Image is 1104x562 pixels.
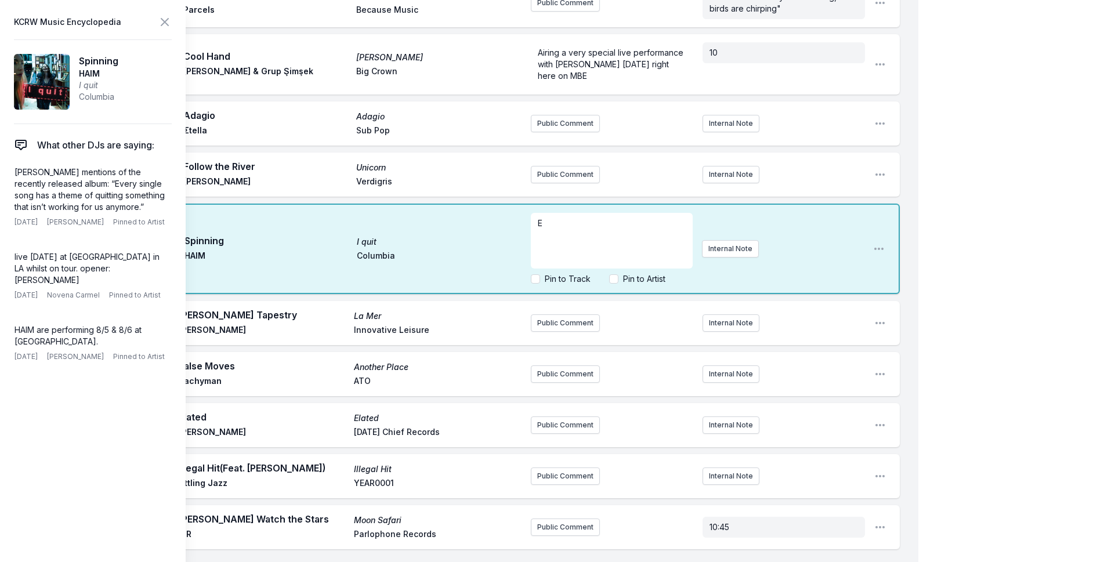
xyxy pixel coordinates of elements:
[109,291,161,300] span: Pinned to Artist
[183,159,349,173] span: Follow the River
[179,477,347,491] span: Yttling Jazz
[354,528,522,542] span: Parlophone Records
[357,236,522,248] span: I quit
[874,118,886,129] button: Open playlist item options
[179,308,347,322] span: [PERSON_NAME] Tapestry
[703,314,759,332] button: Internal Note
[184,234,350,248] span: Spinning
[47,291,100,300] span: Novena Carmel
[874,59,886,70] button: Open playlist item options
[179,359,347,373] span: False Moves
[15,251,166,286] p: live [DATE] at [GEOGRAPHIC_DATA] in LA whilst on tour. opener: [PERSON_NAME]
[47,352,104,361] span: [PERSON_NAME]
[354,324,522,338] span: Innovative Leisure
[710,522,729,532] span: 10:45
[531,467,600,485] button: Public Comment
[538,218,542,228] span: E
[531,314,600,332] button: Public Comment
[623,273,665,285] label: Pin to Artist
[702,240,759,258] button: Internal Note
[874,521,886,533] button: Open playlist item options
[538,48,686,81] span: Airing a very special live performance with [PERSON_NAME] [DATE] right here on MBE
[874,470,886,482] button: Open playlist item options
[113,217,165,227] span: Pinned to Artist
[14,54,70,110] img: I quit
[531,115,600,132] button: Public Comment
[354,426,522,440] span: [DATE] Chief Records
[356,66,522,79] span: Big Crown
[15,217,38,227] span: [DATE]
[354,514,522,526] span: Moon Safari
[873,243,885,255] button: Open playlist item options
[356,162,522,173] span: Unicorn
[703,467,759,485] button: Internal Note
[183,49,349,63] span: Cool Hand
[79,79,118,91] span: I quit
[356,52,522,63] span: [PERSON_NAME]
[79,54,118,68] span: Spinning
[183,4,349,18] span: Parcels
[184,250,350,264] span: HAIM
[703,115,759,132] button: Internal Note
[356,176,522,190] span: Verdigris
[79,68,118,79] span: HAIM
[183,108,349,122] span: Adagio
[15,324,166,347] p: HAIM are performing 8/5 & 8/6 at [GEOGRAPHIC_DATA].
[545,273,591,285] label: Pin to Track
[703,365,759,383] button: Internal Note
[47,217,104,227] span: [PERSON_NAME]
[179,410,347,424] span: Elated
[179,528,347,542] span: AIR
[710,48,718,57] span: 10
[356,111,522,122] span: Adagio
[15,352,38,361] span: [DATE]
[531,365,600,383] button: Public Comment
[15,166,166,213] p: [PERSON_NAME] mentions of the recently released album: “Every single song has a theme of quitting...
[179,512,347,526] span: [PERSON_NAME] Watch the Stars
[183,176,349,190] span: [PERSON_NAME]
[874,419,886,431] button: Open playlist item options
[531,416,600,434] button: Public Comment
[183,125,349,139] span: Σtella
[179,324,347,338] span: [PERSON_NAME]
[874,368,886,380] button: Open playlist item options
[113,352,165,361] span: Pinned to Artist
[703,416,759,434] button: Internal Note
[354,375,522,389] span: ATO
[874,317,886,329] button: Open playlist item options
[531,166,600,183] button: Public Comment
[179,375,347,389] span: Pachyman
[183,66,349,79] span: [PERSON_NAME] & Grup Şimşek
[531,519,600,536] button: Public Comment
[703,166,759,183] button: Internal Note
[179,426,347,440] span: [PERSON_NAME]
[354,463,522,475] span: Illegal Hit
[79,91,118,103] span: Columbia
[37,138,154,152] span: What other DJs are saying:
[354,477,522,491] span: YEAR0001
[357,250,522,264] span: Columbia
[179,461,347,475] span: Illegal Hit (Feat. [PERSON_NAME])
[356,125,522,139] span: Sub Pop
[354,310,522,322] span: La Mer
[354,361,522,373] span: Another Place
[874,169,886,180] button: Open playlist item options
[15,291,38,300] span: [DATE]
[354,412,522,424] span: Elated
[356,4,522,18] span: Because Music
[14,14,121,30] span: KCRW Music Encyclopedia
